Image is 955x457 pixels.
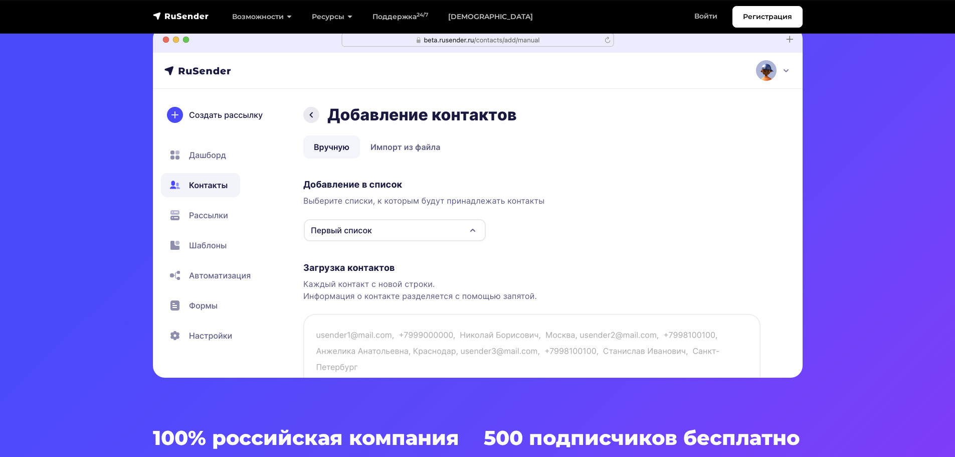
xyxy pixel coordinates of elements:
[438,7,543,27] a: [DEMOGRAPHIC_DATA]
[417,12,428,18] sup: 24/7
[302,7,362,27] a: Ресурсы
[222,7,302,27] a: Возможности
[153,426,472,450] h3: 100% российская компания
[732,6,803,28] a: Регистрация
[362,7,438,27] a: Поддержка24/7
[153,11,209,21] img: RuSender
[684,6,727,27] a: Войти
[153,27,803,378] img: hero-01-min.png
[484,426,803,450] h3: 500 подписчиков бесплатно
